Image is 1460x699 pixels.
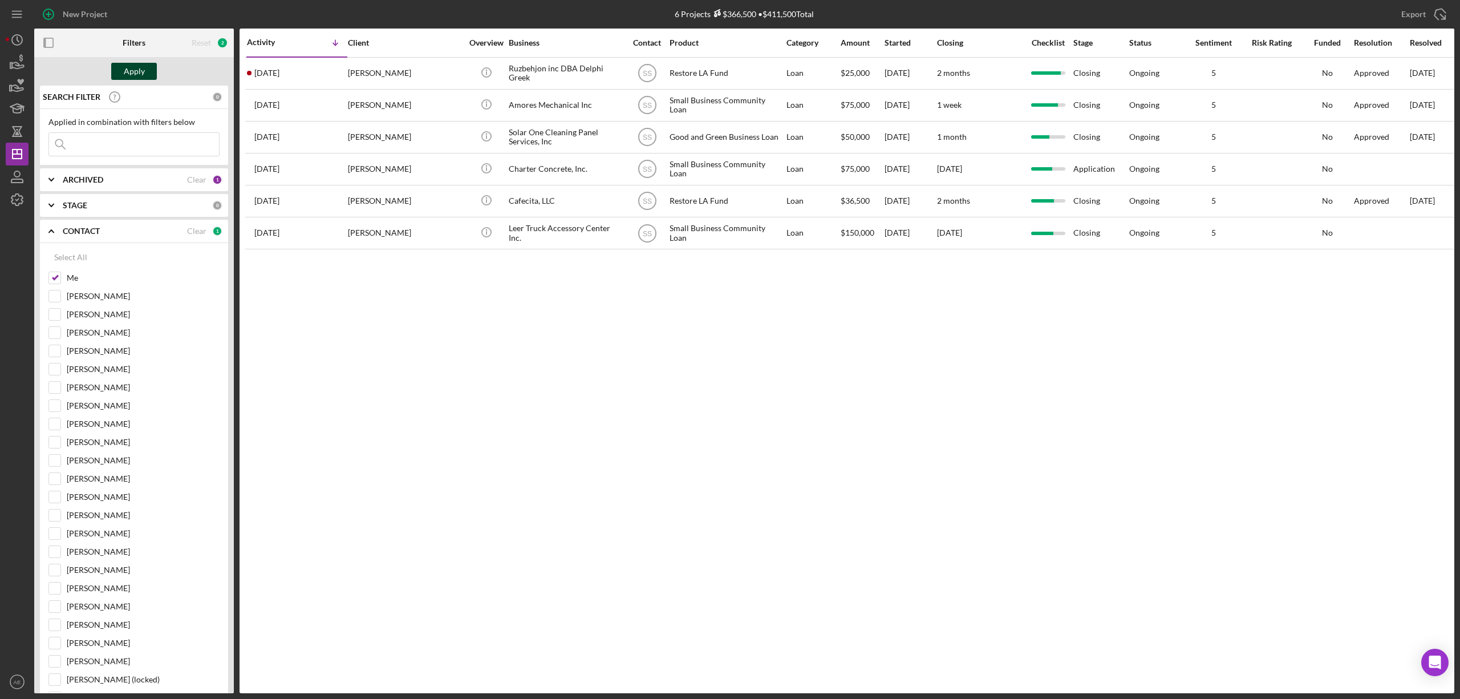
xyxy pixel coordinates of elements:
[1129,100,1159,110] div: Ongoing
[670,154,784,184] div: Small Business Community Loan
[217,37,228,49] div: 2
[711,9,756,19] div: $366,500
[67,418,220,430] label: [PERSON_NAME]
[67,455,220,466] label: [PERSON_NAME]
[670,186,784,216] div: Restore LA Fund
[67,437,220,448] label: [PERSON_NAME]
[1073,218,1128,248] div: Closing
[1354,132,1389,142] div: Approved
[63,227,100,236] b: CONTACT
[1185,100,1242,110] div: 5
[670,90,784,120] div: Small Business Community Loan
[1073,154,1128,184] div: Application
[885,58,936,88] div: [DATE]
[670,122,784,152] div: Good and Green Business Loan
[67,528,220,539] label: [PERSON_NAME]
[348,90,462,120] div: [PERSON_NAME]
[254,196,279,205] time: 2025-09-26 22:53
[885,122,936,152] div: [DATE]
[14,679,21,685] text: AE
[1129,38,1184,47] div: Status
[786,186,839,216] div: Loan
[642,134,651,142] text: SS
[67,272,220,284] label: Me
[1185,228,1242,237] div: 5
[1073,38,1128,47] div: Stage
[1185,164,1242,173] div: 5
[43,92,100,102] b: SEARCH FILTER
[67,637,220,649] label: [PERSON_NAME]
[937,164,962,173] time: [DATE]
[937,132,967,142] time: 1 month
[348,58,462,88] div: [PERSON_NAME]
[1129,164,1159,173] div: Ongoing
[67,491,220,503] label: [PERSON_NAME]
[212,226,222,236] div: 1
[67,674,220,685] label: [PERSON_NAME] (locked)
[786,38,839,47] div: Category
[937,38,1023,47] div: Closing
[1301,228,1353,237] div: No
[885,154,936,184] div: [DATE]
[348,186,462,216] div: [PERSON_NAME]
[1301,68,1353,78] div: No
[1301,196,1353,205] div: No
[841,90,883,120] div: $75,000
[48,118,220,127] div: Applied in combination with filters below
[1185,68,1242,78] div: 5
[1401,3,1426,26] div: Export
[34,3,119,26] button: New Project
[885,186,936,216] div: [DATE]
[192,38,211,47] div: Reset
[67,510,220,521] label: [PERSON_NAME]
[841,58,883,88] div: $25,000
[1129,228,1159,237] div: Ongoing
[1301,38,1353,47] div: Funded
[642,165,651,173] text: SS
[254,164,279,173] time: 2025-10-01 21:29
[642,197,651,205] text: SS
[465,38,508,47] div: Overview
[1421,649,1449,676] div: Open Intercom Messenger
[642,102,651,110] text: SS
[509,58,623,88] div: Ruzbehjon inc DBA Delphi Greek
[348,38,462,47] div: Client
[1185,132,1242,142] div: 5
[254,68,279,78] time: 2025-10-10 17:10
[642,70,651,78] text: SS
[937,196,970,205] time: 2 months
[1185,38,1242,47] div: Sentiment
[67,290,220,302] label: [PERSON_NAME]
[1129,196,1159,205] div: Ongoing
[937,100,962,110] time: 1 week
[67,400,220,411] label: [PERSON_NAME]
[1185,196,1242,205] div: 5
[841,38,883,47] div: Amount
[642,229,651,237] text: SS
[786,218,839,248] div: Loan
[1243,38,1300,47] div: Risk Rating
[67,473,220,484] label: [PERSON_NAME]
[1390,3,1454,26] button: Export
[247,38,297,47] div: Activity
[786,90,839,120] div: Loan
[63,201,87,210] b: STAGE
[1354,196,1389,205] div: Approved
[509,90,623,120] div: Amores Mechanical Inc
[1073,58,1128,88] div: Closing
[509,38,623,47] div: Business
[841,186,883,216] div: $36,500
[48,246,93,269] button: Select All
[841,164,870,173] span: $75,000
[348,154,462,184] div: [PERSON_NAME]
[1073,186,1128,216] div: Closing
[212,200,222,211] div: 0
[786,122,839,152] div: Loan
[187,227,206,236] div: Clear
[67,583,220,594] label: [PERSON_NAME]
[1129,68,1159,78] div: Ongoing
[786,154,839,184] div: Loan
[254,100,279,110] time: 2025-10-06 14:39
[1073,122,1128,152] div: Closing
[1301,100,1353,110] div: No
